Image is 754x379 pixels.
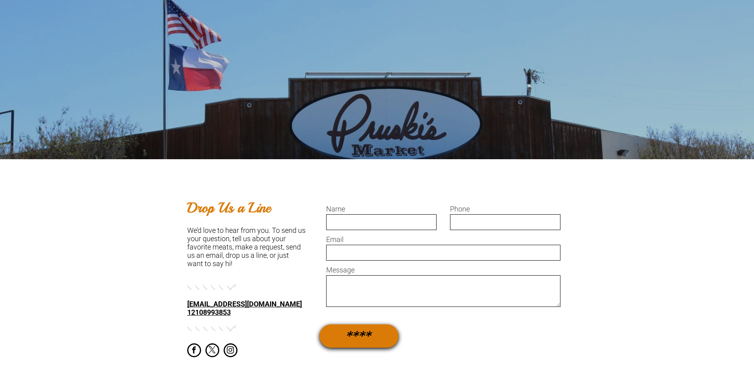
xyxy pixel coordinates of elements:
[326,266,560,274] label: Message
[187,343,201,359] a: facebook
[187,226,306,268] font: We’d love to hear from you. To send us your question, tell us about your favorite meats, make a r...
[224,343,237,359] a: instagram
[187,199,271,217] b: Drop Us a Line
[326,205,437,213] label: Name
[187,308,231,316] a: 12108993853
[450,205,560,213] label: Phone
[205,343,219,359] a: twitter
[326,235,560,244] label: Email
[187,300,302,308] a: [EMAIL_ADDRESS][DOMAIN_NAME]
